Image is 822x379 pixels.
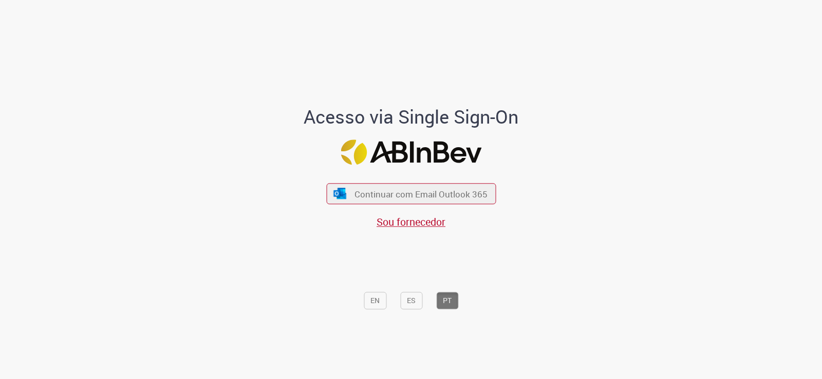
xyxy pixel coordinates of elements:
[364,292,386,309] button: EN
[341,139,481,165] img: Logo ABInBev
[269,107,554,128] h1: Acesso via Single Sign-On
[400,292,422,309] button: ES
[354,188,488,200] span: Continuar com Email Outlook 365
[326,183,496,204] button: ícone Azure/Microsoft 360 Continuar com Email Outlook 365
[436,292,458,309] button: PT
[377,215,445,229] a: Sou fornecedor
[333,188,347,199] img: ícone Azure/Microsoft 360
